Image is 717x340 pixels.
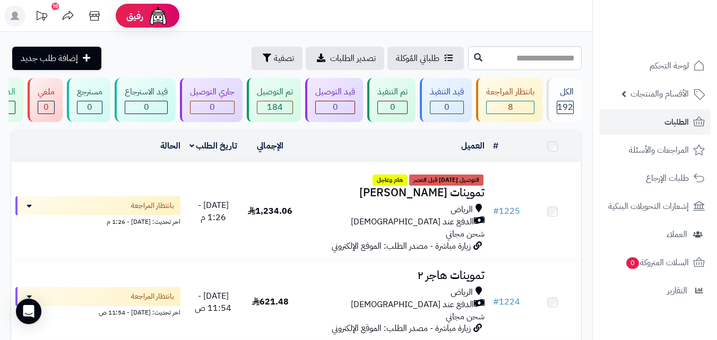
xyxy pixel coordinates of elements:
span: التقارير [667,283,687,298]
span: 0 [390,101,395,114]
span: 0 [626,257,640,269]
div: تم التنفيذ [377,86,408,98]
span: 0 [144,101,149,114]
div: بانتظار المراجعة [486,86,534,98]
span: تصفية [274,52,294,65]
span: # [493,295,499,308]
div: اخر تحديث: [DATE] - 1:26 م [15,215,180,226]
span: 0 [333,101,338,114]
a: تصدير الطلبات [306,47,384,70]
a: مسترجع 0 [65,78,113,122]
span: الرياض [451,286,473,299]
a: السلات المتروكة0 [599,250,711,275]
span: الطلبات [664,115,689,129]
span: لوحة التحكم [650,58,689,73]
span: الدفع عند [DEMOGRAPHIC_DATA] [351,299,474,311]
button: تصفية [252,47,303,70]
span: الرياض [451,204,473,216]
a: طلبات الإرجاع [599,165,711,191]
span: بانتظار المراجعة [131,200,174,211]
a: تاريخ الطلب [189,140,238,152]
span: 1,234.06 [248,205,292,217]
span: السلات المتروكة [625,255,689,270]
a: طلباتي المُوكلة [387,47,464,70]
span: المراجعات والأسئلة [629,143,689,158]
a: التقارير [599,278,711,303]
div: ملغي [38,86,55,98]
div: 0 [77,101,102,114]
span: 621.48 [252,295,289,308]
a: المراجعات والأسئلة [599,137,711,163]
div: اخر تحديث: [DATE] - 11:54 ص [15,306,180,317]
span: شحن مجاني [446,310,485,323]
a: جاري التوصيل 0 [178,78,245,122]
a: #1224 [493,295,520,308]
img: logo-2.png [645,18,707,40]
span: 0 [444,101,450,114]
span: 0 [87,101,92,114]
a: قيد الاسترجاع 0 [113,78,178,122]
span: العملاء [667,227,687,242]
a: الحالة [160,140,180,152]
div: قيد الاسترجاع [125,86,168,98]
span: 0 [210,101,215,114]
div: مسترجع [77,86,102,98]
a: لوحة التحكم [599,53,711,79]
span: شحن مجاني [446,228,485,240]
a: إشعارات التحويلات البنكية [599,194,711,219]
div: 8 [487,101,534,114]
a: قيد التوصيل 0 [303,78,365,122]
span: الدفع عند [DEMOGRAPHIC_DATA] [351,216,474,228]
div: 0 [316,101,355,114]
span: بانتظار المراجعة [131,291,174,302]
a: الكل192 [545,78,584,122]
span: هام وعاجل [373,175,407,186]
a: الإجمالي [257,140,283,152]
span: 184 [267,101,283,114]
span: طلبات الإرجاع [646,171,689,186]
span: 192 [557,101,573,114]
span: زيارة مباشرة - مصدر الطلب: الموقع الإلكتروني [332,240,471,252]
div: 10 [51,3,59,10]
div: 0 [125,101,167,114]
div: جاري التوصيل [190,86,235,98]
a: تم التنفيذ 0 [365,78,418,122]
span: إضافة طلب جديد [21,52,78,65]
span: تصدير الطلبات [330,52,376,65]
span: [DATE] - 1:26 م [198,199,229,224]
div: قيد التنفيذ [430,86,464,98]
span: الأقسام والمنتجات [630,86,689,101]
a: العميل [461,140,485,152]
span: [DATE] - 11:54 ص [195,290,231,315]
div: 0 [38,101,54,114]
a: # [493,140,498,152]
span: زيارة مباشرة - مصدر الطلب: الموقع الإلكتروني [332,322,471,335]
div: الكل [557,86,574,98]
div: 0 [191,101,234,114]
div: 0 [378,101,407,114]
h3: تموينات هاجر ٢ [303,269,485,282]
div: قيد التوصيل [315,86,355,98]
span: إشعارات التحويلات البنكية [608,199,689,214]
a: بانتظار المراجعة 8 [474,78,545,122]
a: قيد التنفيذ 0 [418,78,474,122]
span: رفيق [126,10,143,22]
div: Open Intercom Messenger [16,299,41,324]
a: تم التوصيل 184 [245,78,303,122]
div: 0 [430,101,463,114]
span: 8 [508,101,513,114]
span: طلباتي المُوكلة [396,52,439,65]
a: إضافة طلب جديد [12,47,101,70]
img: ai-face.png [148,5,169,27]
span: # [493,205,499,217]
a: تحديثات المنصة [28,5,55,29]
h3: تموينات [PERSON_NAME] [303,187,485,199]
a: ملغي 0 [25,78,65,122]
div: تم التوصيل [257,86,293,98]
span: التوصيل [DATE] قبل العصر [409,175,483,186]
a: الطلبات [599,109,711,135]
span: 0 [44,101,49,114]
a: العملاء [599,222,711,247]
a: #1225 [493,205,520,217]
div: 184 [257,101,292,114]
